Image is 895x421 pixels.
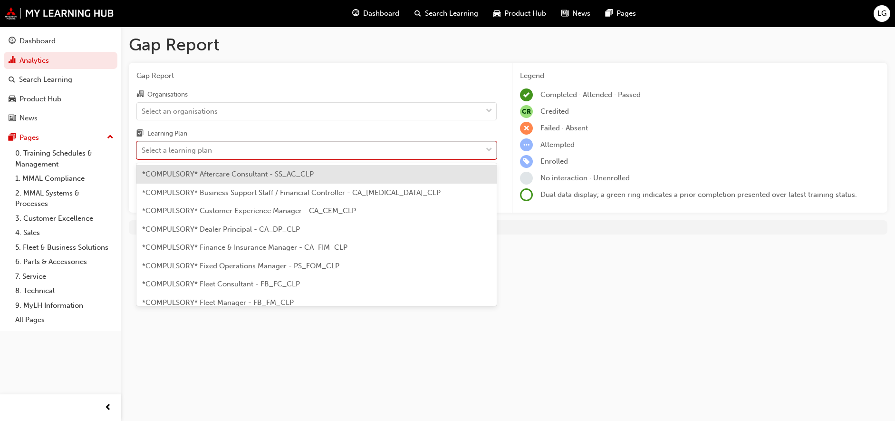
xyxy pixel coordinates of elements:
[363,8,399,19] span: Dashboard
[136,70,497,81] span: Gap Report
[142,170,314,178] span: *COMPULSORY* Aftercare Consultant - SS_AC_CLP
[19,74,72,85] div: Search Learning
[107,131,114,144] span: up-icon
[142,298,294,307] span: *COMPULSORY* Fleet Manager - FB_FM_CLP
[540,124,588,132] span: Failed · Absent
[11,298,117,313] a: 9. MyLH Information
[142,206,356,215] span: *COMPULSORY* Customer Experience Manager - CA_CEM_CLP
[11,225,117,240] a: 4. Sales
[11,284,117,298] a: 8. Technical
[4,71,117,88] a: Search Learning
[486,105,492,117] span: down-icon
[105,402,112,414] span: prev-icon
[540,190,857,199] span: Dual data display; a green ring indicates a prior completion presented over latest training status.
[540,107,569,116] span: Credited
[486,4,554,23] a: car-iconProduct Hub
[425,8,478,19] span: Search Learning
[129,34,887,55] h1: Gap Report
[4,109,117,127] a: News
[616,8,636,19] span: Pages
[493,8,500,20] span: car-icon
[147,90,188,99] div: Organisations
[11,240,117,255] a: 5. Fleet & Business Solutions
[11,313,117,327] a: All Pages
[520,155,533,168] span: learningRecordVerb_ENROLL-icon
[4,30,117,129] button: DashboardAnalyticsSearch LearningProduct HubNews
[520,70,880,81] div: Legend
[540,140,575,149] span: Attempted
[142,145,212,156] div: Select a learning plan
[9,57,16,65] span: chart-icon
[142,243,347,252] span: *COMPULSORY* Finance & Insurance Manager - CA_FIM_CLP
[606,8,613,20] span: pages-icon
[540,157,568,166] span: Enrolled
[142,280,300,288] span: *COMPULSORY* Fleet Consultant - FB_FC_CLP
[874,5,890,22] button: LG
[561,8,568,20] span: news-icon
[142,262,339,270] span: *COMPULSORY* Fixed Operations Manager - PS_FOM_CLP
[414,8,421,20] span: search-icon
[11,269,117,284] a: 7. Service
[9,37,16,46] span: guage-icon
[142,188,441,197] span: *COMPULSORY* Business Support Staff / Financial Controller - CA_[MEDICAL_DATA]_CLP
[147,129,187,138] div: Learning Plan
[4,32,117,50] a: Dashboard
[4,52,117,69] a: Analytics
[9,76,15,84] span: search-icon
[352,8,359,20] span: guage-icon
[136,90,144,99] span: organisation-icon
[504,8,546,19] span: Product Hub
[142,106,218,117] div: Select an organisations
[11,211,117,226] a: 3. Customer Excellence
[520,122,533,135] span: learningRecordVerb_FAIL-icon
[11,255,117,269] a: 6. Parts & Accessories
[11,171,117,186] a: 1. MMAL Compliance
[554,4,598,23] a: news-iconNews
[520,138,533,151] span: learningRecordVerb_ATTEMPT-icon
[142,225,300,234] span: *COMPULSORY* Dealer Principal - CA_DP_CLP
[486,144,492,157] span: down-icon
[11,146,117,171] a: 0. Training Schedules & Management
[9,114,16,123] span: news-icon
[520,105,533,118] span: null-icon
[540,90,641,99] span: Completed · Attended · Passed
[520,88,533,101] span: learningRecordVerb_COMPLETE-icon
[598,4,644,23] a: pages-iconPages
[19,113,38,124] div: News
[4,129,117,147] button: Pages
[572,8,590,19] span: News
[19,132,39,143] div: Pages
[877,8,886,19] span: LG
[520,172,533,185] span: learningRecordVerb_NONE-icon
[19,94,61,105] div: Product Hub
[4,90,117,108] a: Product Hub
[9,134,16,142] span: pages-icon
[136,130,144,138] span: learningplan-icon
[9,95,16,104] span: car-icon
[19,36,56,47] div: Dashboard
[345,4,407,23] a: guage-iconDashboard
[540,174,630,182] span: No interaction · Unenrolled
[5,7,114,20] img: mmal
[407,4,486,23] a: search-iconSearch Learning
[11,186,117,211] a: 2. MMAL Systems & Processes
